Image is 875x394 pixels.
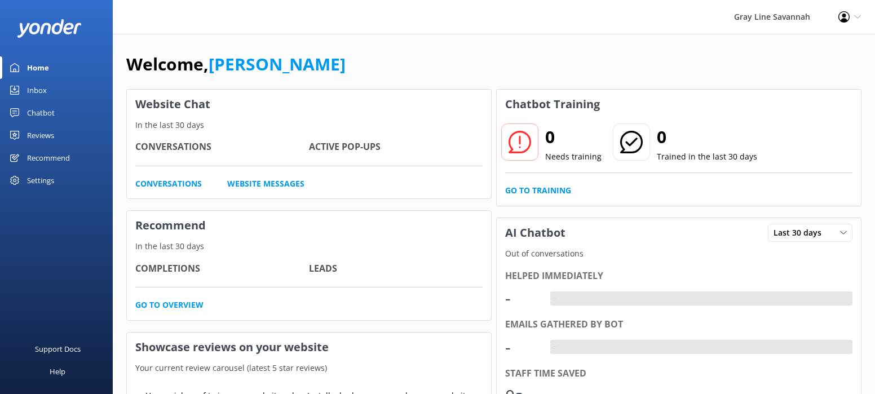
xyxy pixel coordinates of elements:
p: In the last 30 days [127,240,491,253]
p: Out of conversations [497,247,861,260]
span: Last 30 days [774,227,828,239]
div: - [505,285,539,312]
p: In the last 30 days [127,119,491,131]
a: Conversations [135,178,202,190]
a: Website Messages [227,178,304,190]
img: yonder-white-logo.png [17,19,82,38]
div: Emails gathered by bot [505,317,852,332]
a: Go to overview [135,299,204,311]
p: Your current review carousel (latest 5 star reviews) [127,362,491,374]
h4: Conversations [135,140,309,154]
h3: AI Chatbot [497,218,574,247]
div: Settings [27,169,54,192]
div: - [550,291,559,306]
a: [PERSON_NAME] [209,52,346,76]
div: Home [27,56,49,79]
div: Chatbot [27,101,55,124]
h3: Website Chat [127,90,491,119]
h4: Leads [309,262,483,276]
div: - [550,340,559,355]
p: Trained in the last 30 days [657,150,757,163]
div: Support Docs [35,338,81,360]
h4: Active Pop-ups [309,140,483,154]
h3: Showcase reviews on your website [127,333,491,362]
div: Recommend [27,147,70,169]
div: Helped immediately [505,269,852,284]
div: Inbox [27,79,47,101]
h3: Recommend [127,211,491,240]
h4: Completions [135,262,309,276]
p: Needs training [545,150,602,163]
a: Go to Training [505,184,571,197]
h3: Chatbot Training [497,90,608,119]
div: - [505,334,539,361]
div: Staff time saved [505,366,852,381]
h2: 0 [545,123,602,150]
div: Help [50,360,65,383]
h1: Welcome, [126,51,346,78]
div: Reviews [27,124,54,147]
h2: 0 [657,123,757,150]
